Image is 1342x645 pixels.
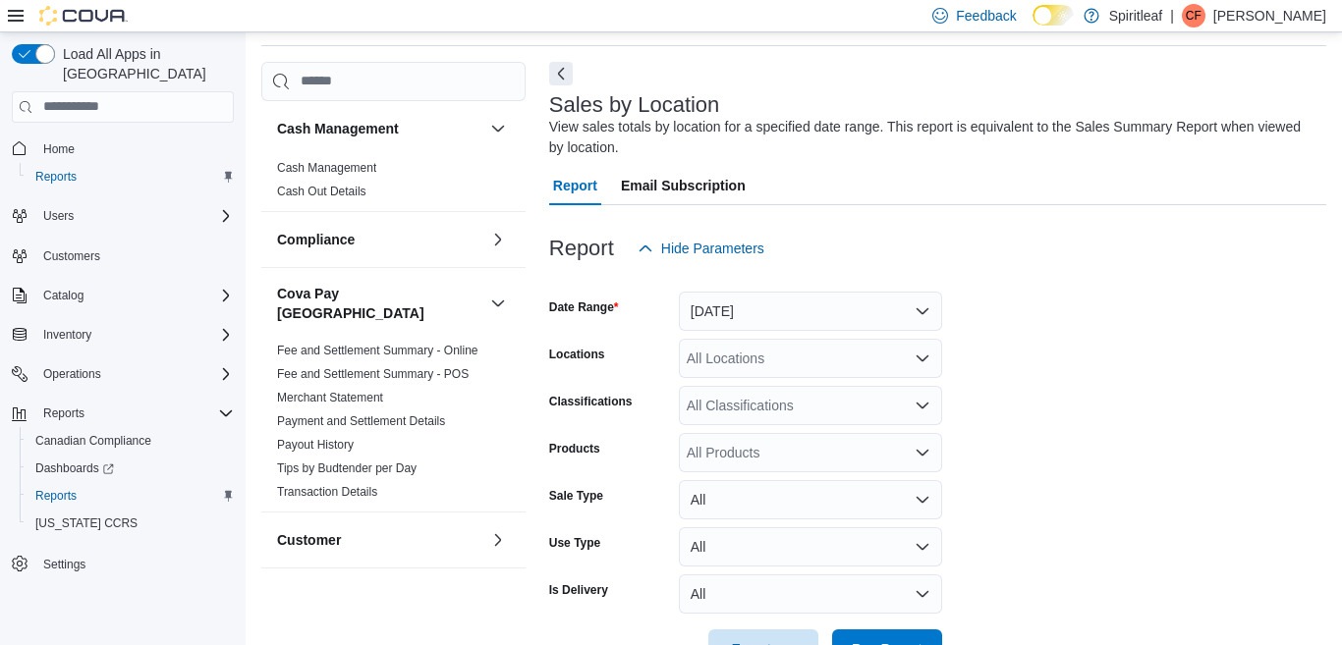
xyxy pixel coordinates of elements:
span: [US_STATE] CCRS [35,515,138,531]
span: Cash Management [277,160,376,176]
button: Customers [4,242,242,270]
button: Customer [486,528,510,552]
button: Users [4,202,242,230]
span: Customers [43,248,100,264]
a: Payout History [277,438,354,452]
a: Fee and Settlement Summary - POS [277,367,469,381]
a: Reports [28,165,84,188]
h3: Customer [277,530,341,550]
a: Merchant Statement [277,391,383,404]
span: Reports [43,405,84,421]
label: Date Range [549,299,619,315]
span: Catalog [35,284,234,307]
a: [US_STATE] CCRS [28,511,145,535]
span: Tips by Budtender per Day [277,460,417,476]
span: Cash Out Details [277,184,366,199]
span: Reports [35,169,77,185]
span: Load All Apps in [GEOGRAPHIC_DATA] [55,44,234,83]
button: All [679,527,942,566]
span: Settings [43,557,85,572]
button: All [679,480,942,519]
label: Use Type [549,535,600,551]
label: Products [549,441,600,457]
span: Reports [28,484,234,508]
button: Operations [4,360,242,388]
span: Catalog [43,288,84,303]
button: Open list of options [915,445,930,460]
button: Settings [4,549,242,577]
button: Reports [20,482,242,510]
p: [PERSON_NAME] [1213,4,1326,27]
img: Cova [39,6,128,26]
a: Tips by Budtender per Day [277,461,417,475]
a: Home [35,137,83,161]
span: Payout History [277,437,354,453]
label: Classifications [549,394,633,409]
button: Open list of options [915,398,930,413]
a: Dashboards [28,457,122,480]
button: Cova Pay [GEOGRAPHIC_DATA] [277,284,482,323]
label: Is Delivery [549,582,608,598]
button: Cash Management [486,117,510,140]
button: [US_STATE] CCRS [20,510,242,537]
span: Canadian Compliance [28,429,234,453]
h3: Report [549,237,614,260]
a: Transaction Details [277,485,377,499]
button: [DATE] [679,292,942,331]
span: Users [35,204,234,228]
p: | [1170,4,1174,27]
button: Inventory [4,321,242,349]
span: Operations [43,366,101,382]
span: Inventory [43,327,91,343]
h3: Compliance [277,230,355,249]
h3: Cash Management [277,119,399,138]
button: Reports [35,402,92,425]
button: Cash Management [277,119,482,138]
button: Compliance [486,228,510,251]
span: Transaction Details [277,484,377,500]
button: Open list of options [915,350,930,366]
h3: Sales by Location [549,93,720,117]
span: Payment and Settlement Details [277,413,445,429]
span: Merchant Statement [277,390,383,405]
span: Inventory [35,323,234,347]
input: Dark Mode [1033,5,1074,26]
div: Cova Pay [GEOGRAPHIC_DATA] [261,339,526,511]
span: Settings [35,551,234,575]
a: Settings [35,553,93,576]
span: Dark Mode [1033,26,1034,27]
button: Users [35,204,82,228]
nav: Complex example [12,127,234,629]
span: Operations [35,362,234,386]
button: Customer [277,530,482,550]
button: Compliance [277,230,482,249]
a: Cash Management [277,161,376,175]
p: Spiritleaf [1109,4,1162,27]
button: Reports [20,163,242,190]
a: Canadian Compliance [28,429,159,453]
span: Fee and Settlement Summary - POS [277,366,469,382]
span: Dashboards [35,460,114,476]
button: Inventory [35,323,99,347]
span: Reports [28,165,234,188]
div: Chelsea F [1182,4,1205,27]
span: Fee and Settlement Summary - Online [277,343,478,358]
button: Catalog [4,282,242,309]
span: Canadian Compliance [35,433,151,449]
a: Reports [28,484,84,508]
button: Home [4,134,242,163]
span: Users [43,208,74,224]
a: Customers [35,244,108,268]
label: Sale Type [549,488,603,504]
label: Locations [549,347,605,362]
button: Cova Pay [GEOGRAPHIC_DATA] [486,292,510,315]
button: All [679,574,942,614]
button: Hide Parameters [630,229,772,268]
span: Customers [35,243,234,268]
span: Feedback [956,6,1016,26]
button: Catalog [35,284,91,307]
span: Hide Parameters [661,239,764,258]
a: Fee and Settlement Summary - Online [277,344,478,357]
span: Washington CCRS [28,511,234,535]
